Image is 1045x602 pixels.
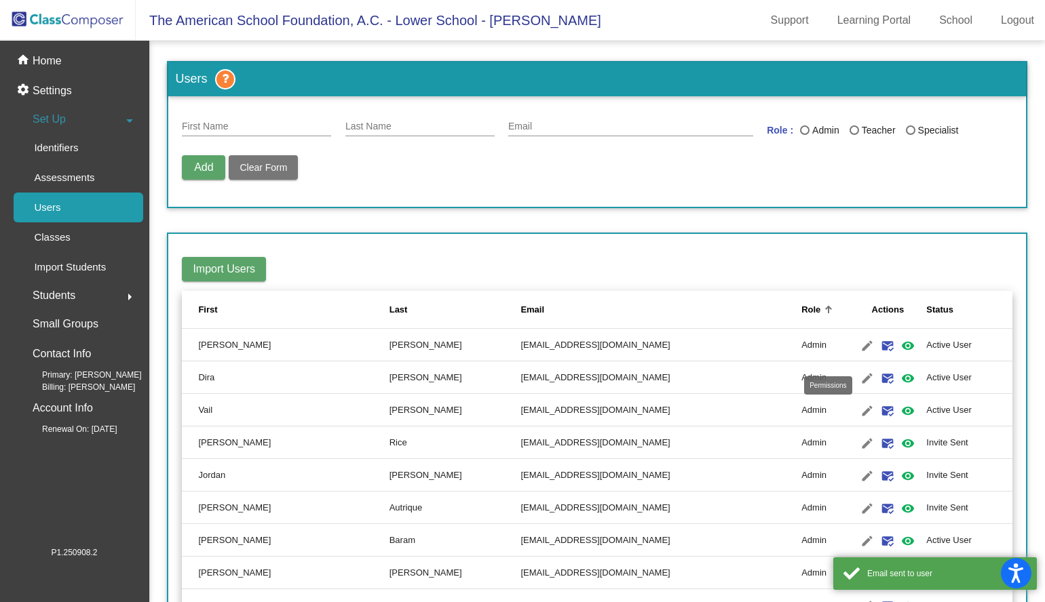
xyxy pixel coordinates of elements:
[520,524,801,557] td: [EMAIL_ADDRESS][DOMAIN_NAME]
[33,315,98,334] p: Small Groups
[850,291,927,329] th: Actions
[760,9,820,31] a: Support
[900,533,916,549] mat-icon: visibility
[900,403,916,419] mat-icon: visibility
[508,121,753,132] input: E Mail
[879,468,896,484] mat-icon: mark_email_read
[900,338,916,354] mat-icon: visibility
[926,557,1012,589] td: Active User
[926,459,1012,491] td: Invite Sent
[520,459,801,491] td: [EMAIL_ADDRESS][DOMAIN_NAME]
[121,113,138,129] mat-icon: arrow_drop_down
[767,123,793,142] mat-label: Role :
[20,423,117,435] span: Renewal On: [DATE]
[389,491,521,524] td: Autrique
[990,9,1045,31] a: Logout
[193,263,255,275] span: Import Users
[801,303,849,317] div: Role
[879,338,896,354] mat-icon: mark_email_read
[859,435,875,451] mat-icon: edit
[33,53,62,69] p: Home
[20,369,142,381] span: Primary: [PERSON_NAME]
[879,533,896,549] mat-icon: mark_email_read
[33,83,72,99] p: Settings
[16,53,33,69] mat-icon: home
[182,557,389,589] td: [PERSON_NAME]
[182,394,389,426] td: Vail
[520,361,801,394] td: [EMAIL_ADDRESS][DOMAIN_NAME]
[900,370,916,386] mat-icon: visibility
[879,403,896,419] mat-icon: mark_email_read
[520,426,801,459] td: [EMAIL_ADDRESS][DOMAIN_NAME]
[801,361,849,394] td: Admin
[926,303,995,317] div: Status
[867,567,1027,580] div: Email sent to user
[801,557,849,589] td: Admin
[194,161,213,173] span: Add
[389,303,408,317] div: Last
[928,9,983,31] a: School
[389,426,521,459] td: Rice
[182,257,266,281] button: Import Users
[859,403,875,419] mat-icon: edit
[182,121,331,132] input: First Name
[900,500,916,517] mat-icon: visibility
[801,491,849,524] td: Admin
[859,123,896,138] div: Teacher
[520,491,801,524] td: [EMAIL_ADDRESS][DOMAIN_NAME]
[182,524,389,557] td: [PERSON_NAME]
[801,524,849,557] td: Admin
[801,459,849,491] td: Admin
[16,83,33,99] mat-icon: settings
[900,435,916,451] mat-icon: visibility
[121,289,138,305] mat-icon: arrow_right
[389,361,521,394] td: [PERSON_NAME]
[926,491,1012,524] td: Invite Sent
[389,303,521,317] div: Last
[182,361,389,394] td: Dira
[136,9,601,31] span: The American School Foundation, A.C. - Lower School - [PERSON_NAME]
[826,9,922,31] a: Learning Portal
[182,155,225,180] button: Add
[801,394,849,426] td: Admin
[926,303,953,317] div: Status
[182,329,389,361] td: [PERSON_NAME]
[801,426,849,459] td: Admin
[926,329,1012,361] td: Active User
[859,533,875,549] mat-icon: edit
[33,344,91,363] p: Contact Info
[859,338,875,354] mat-icon: edit
[859,370,875,386] mat-icon: edit
[168,62,1025,96] h3: Users
[801,329,849,361] td: Admin
[345,121,495,132] input: Last Name
[33,110,66,129] span: Set Up
[520,303,801,317] div: Email
[879,370,896,386] mat-icon: mark_email_read
[520,329,801,361] td: [EMAIL_ADDRESS][DOMAIN_NAME]
[859,468,875,484] mat-icon: edit
[389,394,521,426] td: [PERSON_NAME]
[389,557,521,589] td: [PERSON_NAME]
[801,303,820,317] div: Role
[859,500,875,517] mat-icon: edit
[240,162,287,173] span: Clear Form
[900,468,916,484] mat-icon: visibility
[198,303,389,317] div: First
[879,435,896,451] mat-icon: mark_email_read
[34,199,60,216] p: Users
[34,259,106,275] p: Import Students
[33,399,93,418] p: Account Info
[926,394,1012,426] td: Active User
[926,361,1012,394] td: Active User
[915,123,959,138] div: Specialist
[800,123,968,142] mat-radio-group: Last Name
[229,155,298,180] button: Clear Form
[33,286,75,305] span: Students
[182,426,389,459] td: [PERSON_NAME]
[520,557,801,589] td: [EMAIL_ADDRESS][DOMAIN_NAME]
[34,229,70,245] p: Classes
[198,303,217,317] div: First
[879,500,896,517] mat-icon: mark_email_read
[34,140,78,156] p: Identifiers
